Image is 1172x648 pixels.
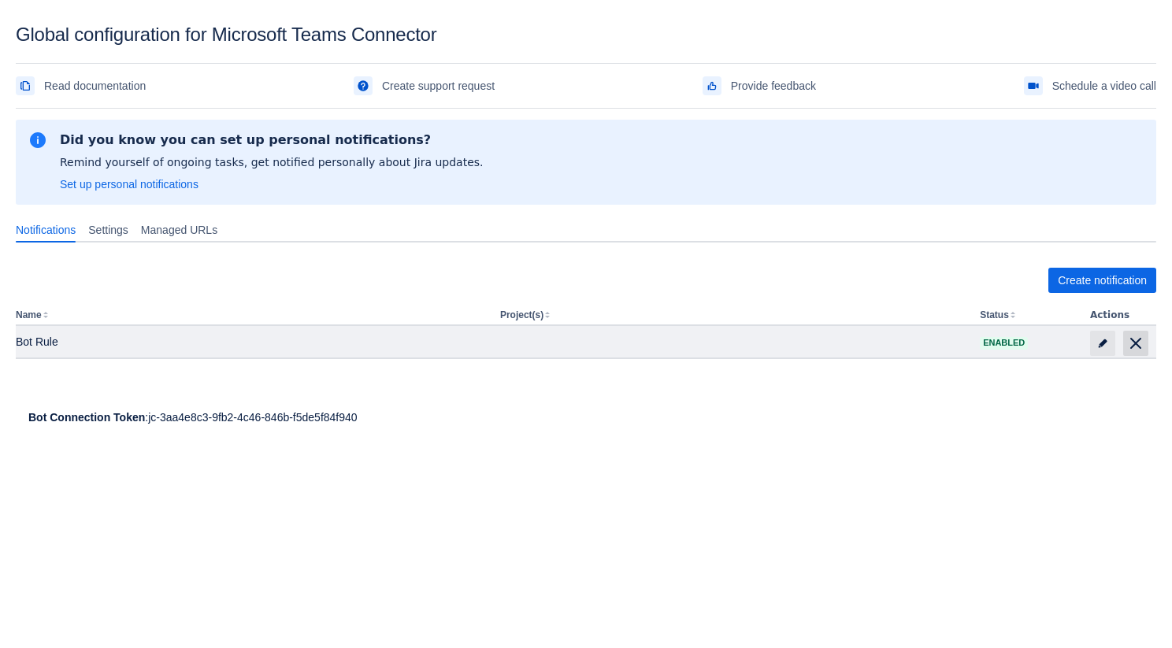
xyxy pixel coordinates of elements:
[16,73,146,98] a: Read documentation
[28,409,1144,425] div: : jc-3aa4e8c3-9fb2-4c46-846b-f5de5f84f940
[16,222,76,238] span: Notifications
[28,411,145,424] strong: Bot Connection Token
[1126,334,1145,353] span: delete
[16,24,1156,46] div: Global configuration for Microsoft Teams Connector
[28,131,47,150] span: information
[1048,268,1156,293] button: Create notification
[706,80,718,92] span: feedback
[354,73,495,98] a: Create support request
[357,80,369,92] span: support
[1024,73,1156,98] a: Schedule a video call
[980,309,1009,320] button: Status
[1096,337,1109,350] span: edit
[16,334,488,350] div: Bot Rule
[60,154,484,170] p: Remind yourself of ongoing tasks, get notified personally about Jira updates.
[44,73,146,98] span: Read documentation
[500,309,543,320] button: Project(s)
[60,132,484,148] h2: Did you know you can set up personal notifications?
[382,73,495,98] span: Create support request
[141,222,217,238] span: Managed URLs
[1027,80,1040,92] span: videoCall
[703,73,816,98] a: Provide feedback
[19,80,32,92] span: documentation
[16,309,42,320] button: Name
[88,222,128,238] span: Settings
[60,176,198,192] a: Set up personal notifications
[1084,305,1156,326] th: Actions
[731,73,816,98] span: Provide feedback
[1058,268,1147,293] span: Create notification
[1052,73,1156,98] span: Schedule a video call
[980,339,1028,347] span: Enabled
